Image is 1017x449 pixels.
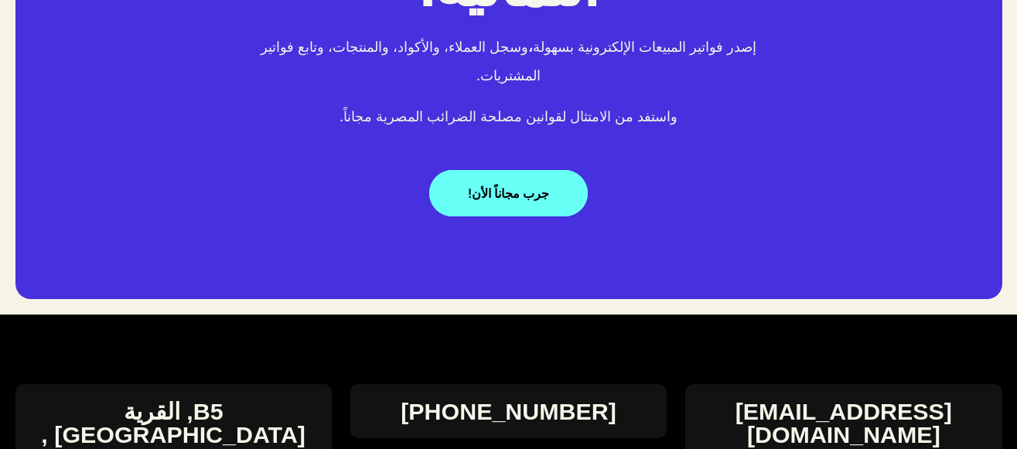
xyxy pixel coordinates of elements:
p: إصدر فواتير المبيعات الإلكترونية بسهولة وسجل العملاء، والأكواد، والمنتجات، وتابع فواتير المشتريات. [227,33,790,90]
b: ، [528,39,533,55]
a: جرب مجاناً الأن! [429,170,588,216]
span: جرب مجاناً الأن! [468,187,549,199]
a: [PHONE_NUMBER] [401,400,616,423]
a: [EMAIL_ADDRESS][DOMAIN_NAME] [685,400,1002,447]
p: واستفد من الامتثال لقوانين مصلحة الضرائب المصرية مجاناً. [227,103,790,131]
